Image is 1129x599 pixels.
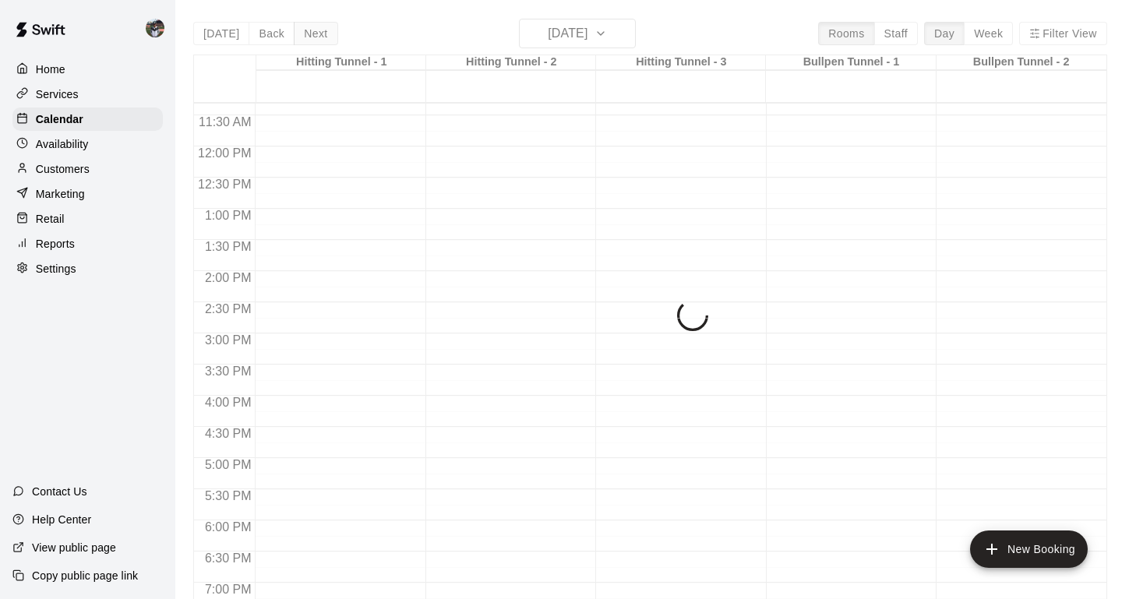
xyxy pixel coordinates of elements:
[970,530,1088,568] button: add
[201,209,256,222] span: 1:00 PM
[32,512,91,527] p: Help Center
[201,427,256,440] span: 4:30 PM
[143,12,175,44] div: Reece Blay
[201,458,256,471] span: 5:00 PM
[201,333,256,347] span: 3:00 PM
[256,55,426,70] div: Hitting Tunnel - 1
[36,62,65,77] p: Home
[32,568,138,583] p: Copy public page link
[12,58,163,81] a: Home
[12,157,163,181] a: Customers
[201,520,256,534] span: 6:00 PM
[201,583,256,596] span: 7:00 PM
[36,236,75,252] p: Reports
[12,83,163,106] a: Services
[32,540,116,555] p: View public page
[12,182,163,206] a: Marketing
[36,261,76,277] p: Settings
[194,146,255,160] span: 12:00 PM
[766,55,936,70] div: Bullpen Tunnel - 1
[596,55,766,70] div: Hitting Tunnel - 3
[12,257,163,280] a: Settings
[36,111,83,127] p: Calendar
[194,178,255,191] span: 12:30 PM
[36,211,65,227] p: Retail
[12,232,163,255] a: Reports
[12,207,163,231] a: Retail
[201,396,256,409] span: 4:00 PM
[36,161,90,177] p: Customers
[201,302,256,315] span: 2:30 PM
[12,107,163,131] a: Calendar
[195,115,256,129] span: 11:30 AM
[201,365,256,378] span: 3:30 PM
[32,484,87,499] p: Contact Us
[36,136,89,152] p: Availability
[426,55,596,70] div: Hitting Tunnel - 2
[201,240,256,253] span: 1:30 PM
[201,489,256,502] span: 5:30 PM
[201,271,256,284] span: 2:00 PM
[12,132,163,156] a: Availability
[937,55,1106,70] div: Bullpen Tunnel - 2
[146,19,164,37] img: Reece Blay
[36,186,85,202] p: Marketing
[36,86,79,102] p: Services
[201,551,256,565] span: 6:30 PM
